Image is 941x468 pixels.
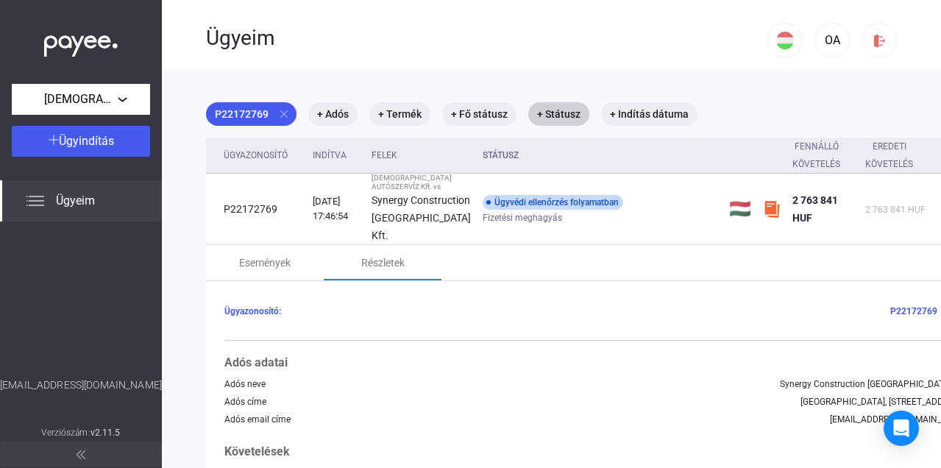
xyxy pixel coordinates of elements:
[224,146,301,164] div: Ügyazonosító
[12,84,150,115] button: [DEMOGRAPHIC_DATA] AUTÓSZERVÍZ Kft.
[313,146,347,164] div: Indítva
[528,102,589,126] mat-chip: + Státusz
[313,194,360,224] div: [DATE] 17:46:54
[239,254,291,272] div: Események
[12,126,150,157] button: Ügyindítás
[313,146,360,164] div: Indítva
[792,138,853,173] div: Fennálló követelés
[776,32,794,49] img: HU
[763,200,781,218] img: szamlazzhu-mini
[224,414,291,425] div: Adós email címe
[884,411,919,446] div: Open Intercom Messenger
[483,195,623,210] div: Ügyvédi ellenőrzés folyamatban
[26,192,44,210] img: list.svg
[206,102,296,126] mat-chip: P22172769
[77,450,85,459] img: arrow-double-left-grey.svg
[308,102,358,126] mat-chip: + Adós
[792,138,840,173] div: Fennálló követelés
[224,397,266,407] div: Adós címe
[224,306,281,316] span: Ügyazonosító:
[361,254,405,272] div: Részletek
[820,32,845,49] div: OA
[206,174,307,245] td: P22172769
[372,194,471,241] strong: Synergy Construction [GEOGRAPHIC_DATA] Kft.
[442,102,516,126] mat-chip: + Fő státusz
[206,26,767,51] div: Ügyeim
[59,134,114,148] span: Ügyindítás
[865,138,926,173] div: Eredeti követelés
[483,209,562,227] span: Fizetési meghagyás
[224,379,266,389] div: Adós neve
[369,102,430,126] mat-chip: + Termék
[224,146,288,164] div: Ügyazonosító
[872,33,887,49] img: logout-red
[477,138,723,174] th: Státusz
[862,23,897,58] button: logout-red
[601,102,697,126] mat-chip: + Indítás dátuma
[767,23,803,58] button: HU
[277,107,291,121] mat-icon: close
[890,306,937,316] span: P22172769
[723,174,757,245] td: 🇭🇺
[372,146,471,164] div: Felek
[90,428,121,438] strong: v2.11.5
[792,194,838,224] span: 2 763 841 HUF
[56,192,95,210] span: Ügyeim
[44,91,118,108] span: [DEMOGRAPHIC_DATA] AUTÓSZERVÍZ Kft.
[865,138,913,173] div: Eredeti követelés
[49,135,59,145] img: plus-white.svg
[814,23,850,58] button: OA
[44,27,118,57] img: white-payee-white-dot.svg
[372,174,471,191] div: [DEMOGRAPHIC_DATA] AUTÓSZERVÍZ Kft. vs
[865,205,926,215] span: 2 763 841 HUF
[372,146,397,164] div: Felek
